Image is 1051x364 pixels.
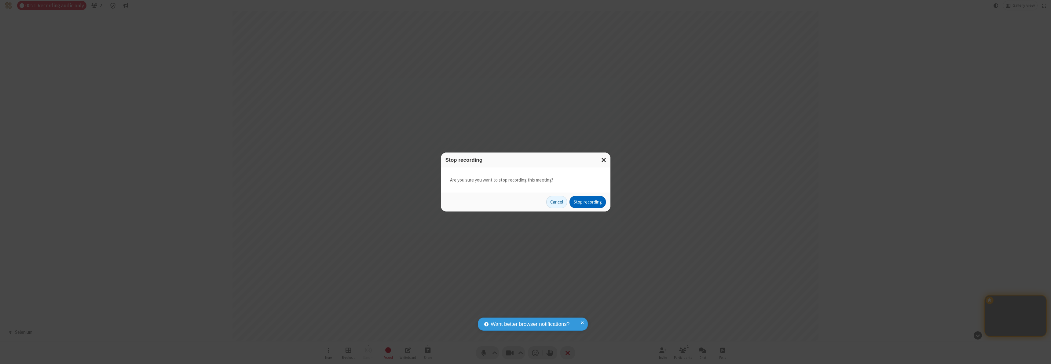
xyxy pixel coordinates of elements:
span: Want better browser notifications? [491,320,569,328]
div: Are you sure you want to stop recording this meeting? [441,167,610,193]
button: Stop recording [569,196,606,208]
button: Close modal [598,153,610,167]
button: Cancel [546,196,567,208]
h3: Stop recording [445,157,606,163]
